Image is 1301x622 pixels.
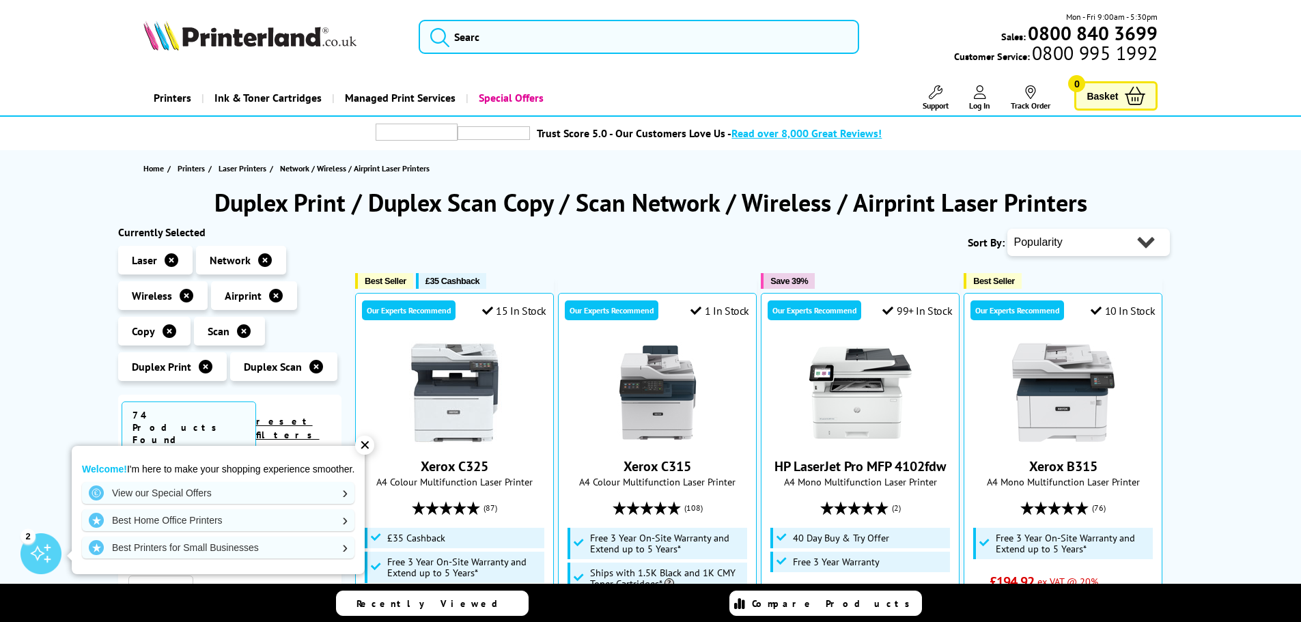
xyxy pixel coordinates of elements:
a: Compare Products [729,591,922,616]
span: Free 3 Year On-Site Warranty and Extend up to 5 Years* [387,556,542,578]
a: Best Printers for Small Businesses [82,537,354,559]
strong: Welcome! [82,464,127,475]
div: Currently Selected [118,225,342,239]
a: Laser Printers [219,161,270,175]
span: Free 3 Year On-Site Warranty and Extend up to 5 Years* [996,533,1150,554]
span: Sales: [1001,30,1026,43]
div: 2 [20,528,36,543]
div: 15 In Stock [482,304,546,317]
a: Managed Print Services [332,81,466,115]
span: Log In [969,100,990,111]
span: Basket [1087,87,1118,105]
a: reset filters [256,415,320,441]
span: Network [210,253,251,267]
span: Laser Printers [219,161,266,175]
span: Save 39% [770,276,808,286]
span: Support [923,100,949,111]
span: 0 [1068,75,1085,92]
a: Track Order [1011,85,1050,111]
span: (76) [1092,495,1106,521]
span: Scan [208,324,229,338]
img: Xerox C325 [404,341,506,444]
span: (87) [484,495,497,521]
a: View our Special Offers [82,482,354,504]
img: trustpilot rating [458,126,530,140]
a: Xerox B315 [1012,433,1115,447]
span: Mon - Fri 9:00am - 5:30pm [1066,10,1158,23]
a: Xerox C315 [606,433,709,447]
div: Our Experts Recommend [768,300,861,320]
img: HP LaserJet Pro MFP 4102fdw [809,341,912,444]
span: ex VAT @ 20% [1037,575,1098,588]
button: Best Seller [964,273,1022,289]
a: Printerland Logo [143,20,402,53]
p: I'm here to make your shopping experience smoother. [82,463,354,475]
a: Xerox C325 [404,433,506,447]
a: Trust Score 5.0 - Our Customers Love Us -Read over 8,000 Great Reviews! [537,126,882,140]
button: Save 39% [761,273,815,289]
span: A4 Colour Multifunction Laser Printer [565,475,749,488]
img: Xerox B315 [1012,341,1115,444]
input: Searc [419,20,859,54]
span: Compare Products [752,597,917,610]
a: 0800 840 3699 [1026,27,1158,40]
span: £194.92 [990,573,1034,591]
span: Network / Wireless / Airprint Laser Printers [280,163,430,173]
div: Our Experts Recommend [362,300,456,320]
a: Support [923,85,949,111]
span: Best Seller [973,276,1015,286]
span: Ships with 1.5K Black and 1K CMY Toner Cartridges* [590,567,744,589]
a: Printers [178,161,208,175]
span: Duplex Scan [244,360,302,373]
span: (2) [892,495,901,521]
a: OKI [140,583,181,600]
button: £35 Cashback [416,273,486,289]
img: trustpilot rating [376,124,458,141]
span: Printers [178,161,205,175]
span: Free 3 Year On-Site Warranty and Extend up to 5 Years* [590,533,744,554]
span: Read over 8,000 Great Reviews! [731,126,882,140]
h1: Duplex Print / Duplex Scan Copy / Scan Network / Wireless / Airprint Laser Printers [118,186,1184,218]
span: Airprint [225,289,262,302]
a: Log In [969,85,990,111]
a: Basket 0 [1074,81,1158,111]
span: Free 3 Year Warranty [793,556,880,567]
span: 74 Products Found [122,401,256,453]
b: 0800 840 3699 [1028,20,1158,46]
a: Xerox C325 [421,457,488,475]
span: Ink & Toner Cartridges [214,81,322,115]
a: Xerox B315 [1029,457,1097,475]
div: 99+ In Stock [882,304,952,317]
a: Special Offers [466,81,554,115]
span: 40 Day Buy & Try Offer [793,533,889,543]
span: A4 Mono Multifunction Laser Printer [768,475,952,488]
img: Printerland Logo [143,20,356,51]
a: HP LaserJet Pro MFP 4102fdw [809,433,912,447]
a: Ink & Toner Cartridges [201,81,332,115]
img: Xerox C315 [606,341,709,444]
div: Our Experts Recommend [970,300,1064,320]
span: Wireless [132,289,172,302]
span: (108) [684,495,703,521]
a: Xerox C315 [624,457,691,475]
div: ✕ [355,436,374,455]
span: Customer Service: [954,46,1158,63]
span: Laser [132,253,157,267]
span: Sort By: [968,236,1005,249]
div: 10 In Stock [1091,304,1155,317]
span: Best Seller [365,276,406,286]
span: Recently Viewed [356,597,512,610]
span: A4 Mono Multifunction Laser Printer [971,475,1155,488]
button: Best Seller [355,273,413,289]
span: Duplex Print [132,360,191,373]
span: A4 Colour Multifunction Laser Printer [363,475,546,488]
div: Our Experts Recommend [565,300,658,320]
a: Best Home Office Printers [82,509,354,531]
span: Copy [132,324,155,338]
a: Recently Viewed [336,591,529,616]
div: 1 In Stock [690,304,749,317]
span: 0800 995 1992 [1030,46,1158,59]
a: Printers [143,81,201,115]
span: £35 Cashback [387,533,445,543]
span: £35 Cashback [425,276,479,286]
